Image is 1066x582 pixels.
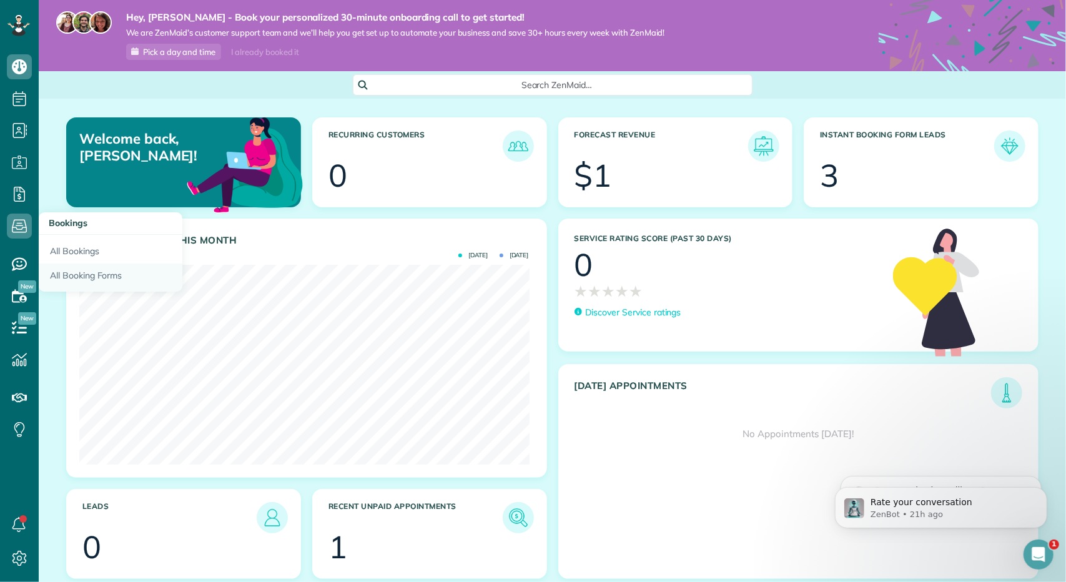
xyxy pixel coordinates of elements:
[79,131,225,164] p: Welcome back, [PERSON_NAME]!
[1049,540,1059,550] span: 1
[500,252,529,259] span: [DATE]
[506,505,531,530] img: icon_unpaid_appointments-47b8ce3997adf2238b356f14209ab4cced10bd1f174958f3ca8f1d0dd7fffeee.png
[49,217,87,229] span: Bookings
[224,44,307,60] div: I already booked it
[575,306,681,319] a: Discover Service ratings
[820,160,839,191] div: 3
[559,408,1039,460] div: No Appointments [DATE]!
[89,11,112,34] img: michelle-19f622bdf1676172e81f8f8fba1fb50e276960ebfe0243fe18214015130c80e4.jpg
[601,280,615,302] span: ★
[588,280,601,302] span: ★
[72,11,95,34] img: jorge-587dff0eeaa6aab1f244e6dc62b8924c3b6ad411094392a53c71c6c4a576187d.jpg
[1024,540,1054,570] iframe: Intercom live chat
[39,264,182,292] a: All Booking Forms
[575,160,612,191] div: $1
[575,131,749,162] h3: Forecast Revenue
[615,280,629,302] span: ★
[82,531,101,563] div: 0
[997,134,1022,159] img: icon_form_leads-04211a6a04a5b2264e4ee56bc0799ec3eb69b7e499cbb523a139df1d13a81ae0.png
[184,103,305,224] img: dashboard_welcome-42a62b7d889689a78055ac9021e634bf52bae3f8056760290aed330b23ab8690.png
[751,134,776,159] img: icon_forecast_revenue-8c13a41c7ed35a8dcfafea3cbb826a0462acb37728057bba2d056411b612bbbe.png
[328,502,503,533] h3: Recent unpaid appointments
[56,11,79,34] img: maria-72a9807cf96188c08ef61303f053569d2e2a8a1cde33d635c8a3ac13582a053d.jpg
[18,280,36,293] span: New
[575,249,593,280] div: 0
[328,531,347,563] div: 1
[328,131,503,162] h3: Recurring Customers
[575,280,588,302] span: ★
[575,380,992,408] h3: [DATE] Appointments
[143,47,215,57] span: Pick a day and time
[586,306,681,319] p: Discover Service ratings
[126,11,665,24] strong: Hey, [PERSON_NAME] - Book your personalized 30-minute onboarding call to get started!
[458,252,488,259] span: [DATE]
[506,134,531,159] img: icon_recurring_customers-cf858462ba22bcd05b5a5880d41d6543d210077de5bb9ebc9590e49fd87d84ed.png
[39,235,182,264] a: All Bookings
[82,235,534,246] h3: Actual Revenue this month
[629,280,643,302] span: ★
[126,44,221,60] a: Pick a day and time
[82,502,257,533] h3: Leads
[994,380,1019,405] img: icon_todays_appointments-901f7ab196bb0bea1936b74009e4eb5ffbc2d2711fa7634e0d609ed5ef32b18b.png
[328,160,347,191] div: 0
[126,27,665,38] span: We are ZenMaid’s customer support team and we’ll help you get set up to automate your business an...
[820,131,994,162] h3: Instant Booking Form Leads
[260,505,285,530] img: icon_leads-1bed01f49abd5b7fead27621c3d59655bb73ed531f8eeb49469d10e621d6b896.png
[816,461,1066,548] iframe: Intercom notifications message
[18,312,36,325] span: New
[575,234,881,243] h3: Service Rating score (past 30 days)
